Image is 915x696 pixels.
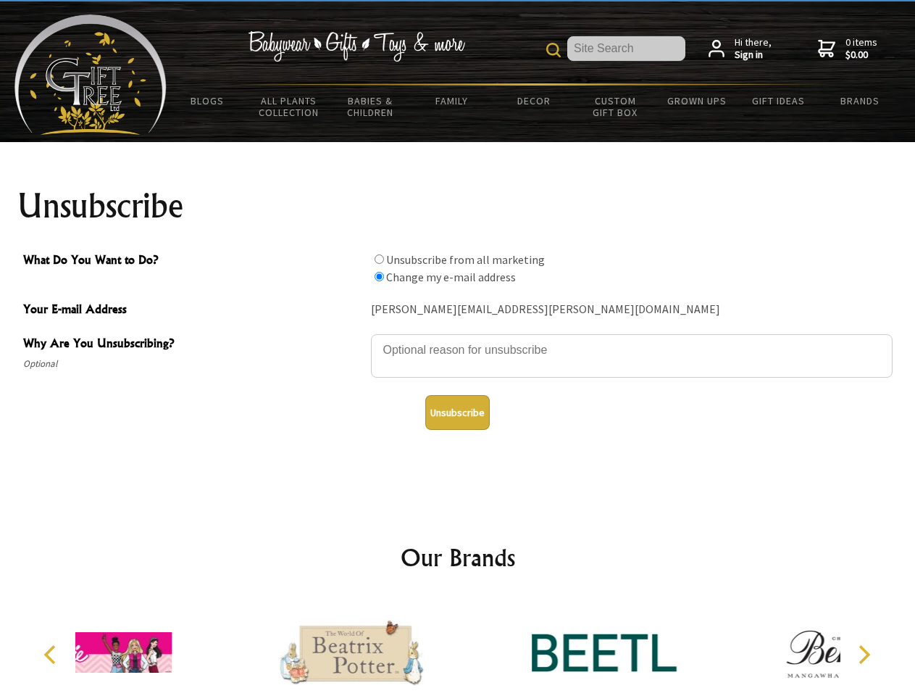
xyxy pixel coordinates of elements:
strong: Sign in [735,49,772,62]
span: 0 items [845,36,877,62]
input: What Do You Want to Do? [375,272,384,281]
button: Previous [36,639,68,671]
a: 0 items$0.00 [818,36,877,62]
button: Next [848,639,880,671]
h1: Unsubscribe [17,188,898,223]
label: Unsubscribe from all marketing [386,252,545,267]
img: product search [546,43,561,57]
a: Babies & Children [330,86,411,128]
span: Optional [23,355,364,373]
a: Family [411,86,493,116]
img: Babywear - Gifts - Toys & more [248,31,465,62]
span: Your E-mail Address [23,300,364,321]
label: Change my e-mail address [386,270,516,284]
a: Hi there,Sign in [709,36,772,62]
a: Custom Gift Box [575,86,656,128]
input: Site Search [567,36,685,61]
h2: Our Brands [29,540,887,575]
span: Why Are You Unsubscribing? [23,334,364,355]
strong: $0.00 [845,49,877,62]
textarea: Why Are You Unsubscribing? [371,334,893,378]
div: [PERSON_NAME][EMAIL_ADDRESS][PERSON_NAME][DOMAIN_NAME] [371,299,893,321]
a: Gift Ideas [738,86,819,116]
button: Unsubscribe [425,395,490,430]
span: What Do You Want to Do? [23,251,364,272]
a: All Plants Collection [248,86,330,128]
img: Babyware - Gifts - Toys and more... [14,14,167,135]
span: Hi there, [735,36,772,62]
a: BLOGS [167,86,248,116]
a: Brands [819,86,901,116]
input: What Do You Want to Do? [375,254,384,264]
a: Grown Ups [656,86,738,116]
a: Decor [493,86,575,116]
